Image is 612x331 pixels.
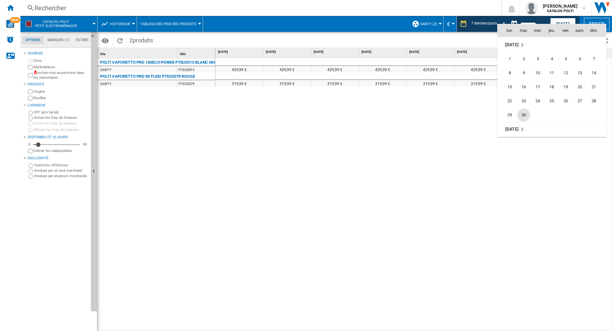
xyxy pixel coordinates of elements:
[498,108,517,122] td: Monday September 29 2025
[545,67,558,79] span: 11
[573,67,586,79] span: 13
[587,66,606,80] td: Sunday September 14 2025
[545,94,559,108] td: Thursday September 25 2025
[531,81,544,93] span: 17
[517,52,531,66] td: Tuesday September 2 2025
[545,80,559,94] td: Thursday September 18 2025
[587,24,606,37] th: dim.
[503,81,516,93] span: 15
[498,38,606,52] td: September 2025
[559,24,573,37] th: ven.
[505,126,518,132] span: [DATE]
[559,94,573,108] td: Friday September 26 2025
[498,80,606,94] tr: Week 3
[559,52,573,66] td: Friday September 5 2025
[559,81,572,93] span: 19
[503,109,516,121] span: 29
[503,53,516,65] span: 1
[531,95,544,107] span: 24
[545,52,559,66] td: Thursday September 4 2025
[545,24,559,37] th: jeu.
[498,94,517,108] td: Monday September 22 2025
[531,66,545,80] td: Wednesday September 10 2025
[573,81,586,93] span: 20
[531,24,545,37] th: mer.
[517,108,531,122] td: Tuesday September 30 2025
[587,52,606,66] td: Sunday September 7 2025
[531,94,545,108] td: Wednesday September 24 2025
[517,95,530,107] span: 23
[559,66,573,80] td: Friday September 12 2025
[531,80,545,94] td: Wednesday September 17 2025
[573,94,587,108] td: Saturday September 27 2025
[498,52,517,66] td: Monday September 1 2025
[545,81,558,93] span: 18
[498,24,606,137] md-calendar: Calendar
[587,81,600,93] span: 21
[559,53,572,65] span: 5
[503,95,516,107] span: 22
[498,38,606,52] tr: Week undefined
[505,42,518,47] span: [DATE]
[573,80,587,94] td: Saturday September 20 2025
[545,53,558,65] span: 4
[498,52,606,66] tr: Week 1
[517,24,531,37] th: mar.
[517,67,530,79] span: 9
[498,66,517,80] td: Monday September 8 2025
[517,66,531,80] td: Tuesday September 9 2025
[498,108,606,122] tr: Week 5
[531,52,545,66] td: Wednesday September 3 2025
[498,66,606,80] tr: Week 2
[517,81,530,93] span: 16
[587,94,606,108] td: Sunday September 28 2025
[517,53,530,65] span: 2
[559,95,572,107] span: 26
[559,80,573,94] td: Friday September 19 2025
[498,80,517,94] td: Monday September 15 2025
[587,95,600,107] span: 28
[517,109,530,121] span: 30
[545,95,558,107] span: 25
[587,67,600,79] span: 14
[587,53,600,65] span: 7
[559,67,572,79] span: 12
[587,80,606,94] td: Sunday September 21 2025
[503,67,516,79] span: 8
[573,24,587,37] th: sam.
[573,95,586,107] span: 27
[531,53,544,65] span: 3
[573,66,587,80] td: Saturday September 13 2025
[498,122,606,137] tr: Week undefined
[531,67,544,79] span: 10
[498,122,606,137] td: October 2025
[573,53,586,65] span: 6
[545,66,559,80] td: Thursday September 11 2025
[517,94,531,108] td: Tuesday September 23 2025
[498,24,517,37] th: lun.
[498,94,606,108] tr: Week 4
[573,52,587,66] td: Saturday September 6 2025
[517,80,531,94] td: Tuesday September 16 2025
